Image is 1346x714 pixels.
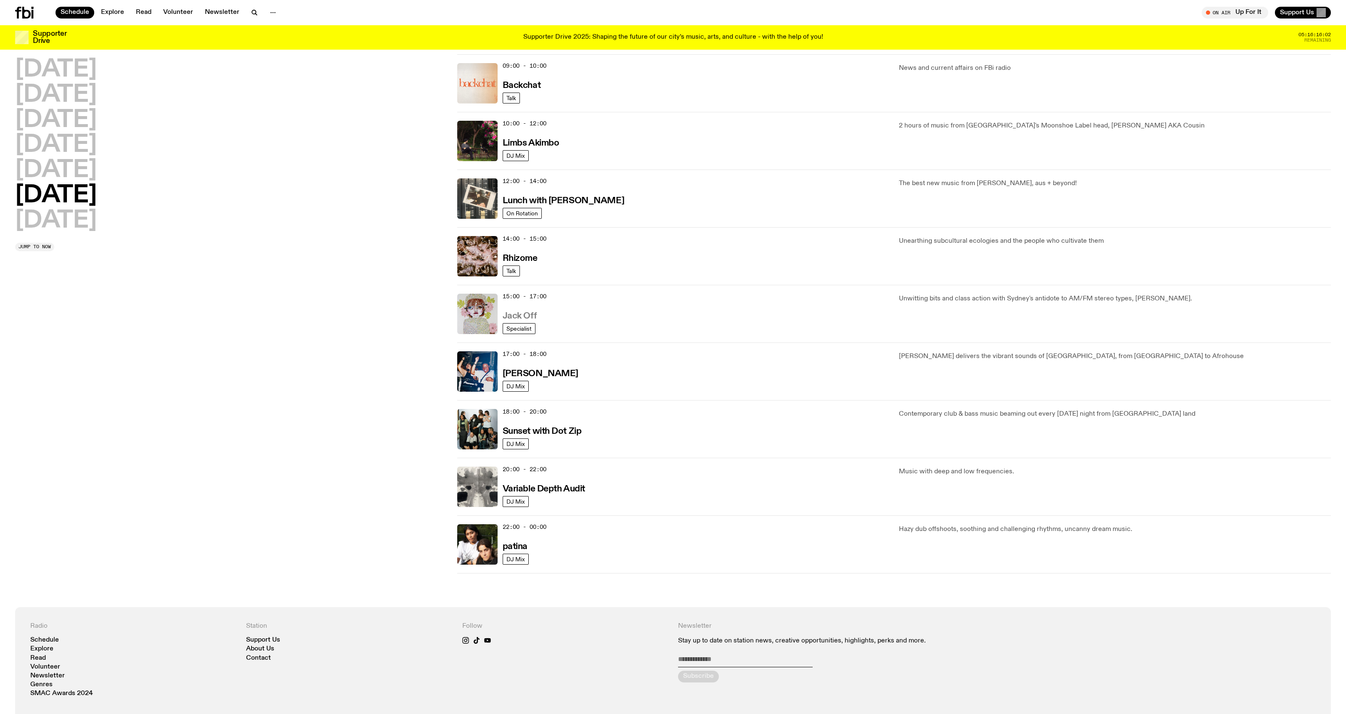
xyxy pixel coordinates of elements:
a: DJ Mix [503,381,529,392]
a: Volunteer [30,664,60,670]
h3: Lunch with [PERSON_NAME] [503,196,624,205]
a: DJ Mix [503,438,529,449]
button: [DATE] [15,209,97,233]
a: Backchat [503,80,541,90]
h4: Radio [30,622,236,630]
span: Jump to now [19,244,51,249]
h2: [DATE] [15,133,97,157]
a: About Us [246,646,274,652]
a: Schedule [30,637,59,643]
a: Sunset with Dot Zip [503,425,582,436]
p: Hazy dub offshoots, soothing and challenging rhythms, uncanny dream music. [899,524,1331,534]
a: Variable Depth Audit [503,483,585,494]
p: Stay up to date on station news, creative opportunities, highlights, perks and more. [678,637,1100,645]
a: Contact [246,655,271,661]
a: Schedule [56,7,94,19]
span: 17:00 - 18:00 [503,350,546,358]
span: DJ Mix [506,152,525,159]
a: Support Us [246,637,280,643]
button: [DATE] [15,184,97,207]
a: Read [131,7,156,19]
span: Specialist [506,325,532,332]
h4: Newsletter [678,622,1100,630]
a: Read [30,655,46,661]
a: On Rotation [503,208,542,219]
span: DJ Mix [506,498,525,504]
p: Music with deep and low frequencies. [899,467,1331,477]
a: [PERSON_NAME] [503,368,578,378]
a: Limbs Akimbo [503,137,559,148]
span: Talk [506,268,516,274]
img: a dotty lady cuddling her cat amongst flowers [457,294,498,334]
button: Subscribe [678,671,719,682]
img: A close up picture of a bunch of ginger roots. Yellow squiggles with arrows, hearts and dots are ... [457,236,498,276]
a: patina [503,541,527,551]
a: Rhizome [503,252,538,263]
button: On AirUp For It [1202,7,1268,19]
a: DJ Mix [503,150,529,161]
p: News and current affairs on FBi radio [899,63,1331,73]
img: Jackson sits at an outdoor table, legs crossed and gazing at a black and brown dog also sitting a... [457,121,498,161]
a: Specialist [503,323,535,334]
p: Unearthing subcultural ecologies and the people who cultivate them [899,236,1331,246]
a: Jack Off [503,310,537,321]
a: Newsletter [200,7,244,19]
h4: Follow [462,622,668,630]
h3: Supporter Drive [33,30,66,45]
span: 05:16:16:02 [1298,32,1331,37]
h4: Station [246,622,452,630]
h3: Variable Depth Audit [503,485,585,494]
a: Newsletter [30,673,65,679]
span: 20:00 - 22:00 [503,465,546,473]
button: [DATE] [15,109,97,132]
button: Jump to now [15,243,54,251]
span: 12:00 - 14:00 [503,177,546,185]
span: 14:00 - 15:00 [503,235,546,243]
h3: patina [503,542,527,551]
a: SMAC Awards 2024 [30,690,93,697]
span: Talk [506,95,516,101]
a: Talk [503,265,520,276]
h3: [PERSON_NAME] [503,369,578,378]
a: Explore [96,7,129,19]
p: Unwitting bits and class action with Sydney's antidote to AM/FM stereo types, [PERSON_NAME]. [899,294,1331,304]
h3: Rhizome [503,254,538,263]
h3: Backchat [503,81,541,90]
a: DJ Mix [503,496,529,507]
a: Lunch with [PERSON_NAME] [503,195,624,205]
span: DJ Mix [506,441,525,447]
a: Talk [503,93,520,104]
img: A polaroid of Ella Avni in the studio on top of the mixer which is also located in the studio. [457,178,498,219]
span: DJ Mix [506,556,525,562]
span: 15:00 - 17:00 [503,292,546,300]
img: A black and white Rorschach [457,467,498,507]
a: Volunteer [158,7,198,19]
span: Support Us [1280,9,1314,16]
span: DJ Mix [506,383,525,389]
p: The best new music from [PERSON_NAME], aus + beyond! [899,178,1331,188]
button: [DATE] [15,159,97,182]
h3: Sunset with Dot Zip [503,427,582,436]
p: 2 hours of music from [GEOGRAPHIC_DATA]'s Moonshoe Label head, [PERSON_NAME] AKA Cousin [899,121,1331,131]
span: 22:00 - 00:00 [503,523,546,531]
button: Support Us [1275,7,1331,19]
button: [DATE] [15,58,97,82]
p: Contemporary club & bass music beaming out every [DATE] night from [GEOGRAPHIC_DATA] land [899,409,1331,419]
h3: Limbs Akimbo [503,139,559,148]
h2: [DATE] [15,83,97,107]
span: 09:00 - 10:00 [503,62,546,70]
a: Explore [30,646,53,652]
span: 10:00 - 12:00 [503,119,546,127]
span: 18:00 - 20:00 [503,408,546,416]
span: On Rotation [506,210,538,216]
